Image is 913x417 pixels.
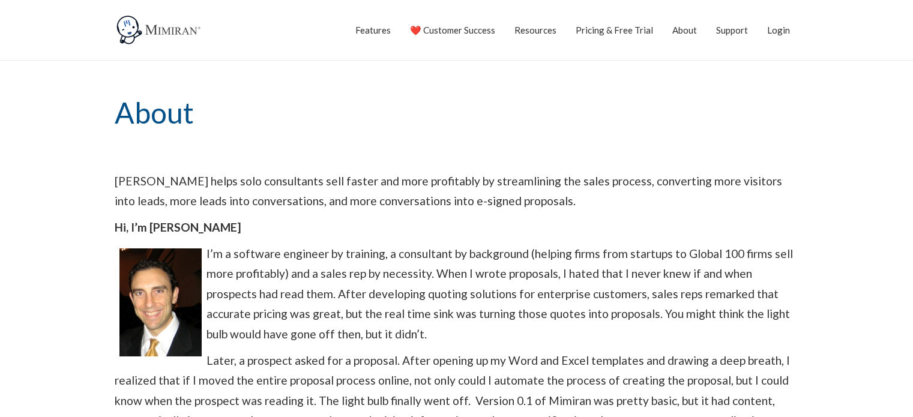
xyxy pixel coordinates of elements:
[672,15,697,45] a: About
[576,15,653,45] a: Pricing & Free Trial
[115,61,799,165] h1: About
[767,15,790,45] a: Login
[410,15,495,45] a: ❤️ Customer Success
[716,15,748,45] a: Support
[115,220,241,234] strong: Hi, I’m [PERSON_NAME]
[115,15,205,45] img: Mimiran CRM
[115,244,799,344] p: I’m a software engineer by training, a consultant by background (helping firms from startups to G...
[119,248,202,356] img: rs1
[355,15,391,45] a: Features
[514,15,556,45] a: Resources
[115,171,799,211] p: [PERSON_NAME] helps solo consultants sell faster and more profitably by streamlining the sales pr...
